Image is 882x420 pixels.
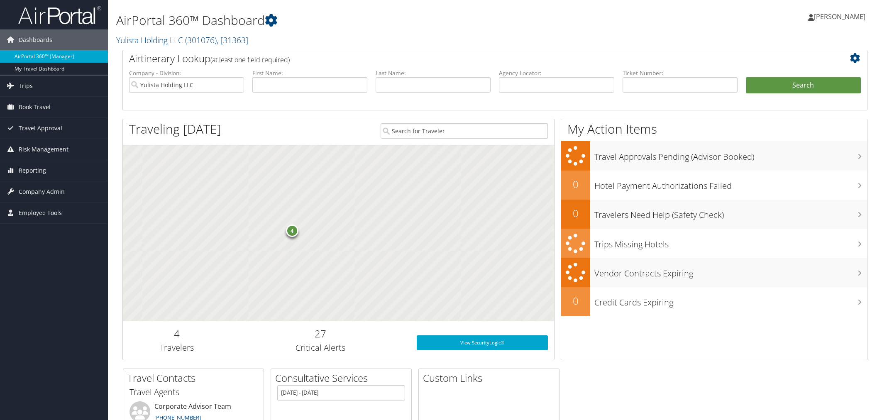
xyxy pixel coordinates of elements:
a: Travel Approvals Pending (Advisor Booked) [561,141,867,171]
h3: Travel Approvals Pending (Advisor Booked) [594,147,867,163]
h3: Trips Missing Hotels [594,234,867,250]
span: Company Admin [19,181,65,202]
span: Employee Tools [19,203,62,223]
h1: Traveling [DATE] [129,120,221,138]
a: 0Hotel Payment Authorizations Failed [561,171,867,200]
label: First Name: [252,69,367,77]
a: [PERSON_NAME] [808,4,874,29]
h3: Travelers Need Help (Safety Check) [594,205,867,221]
h2: 27 [237,327,404,341]
span: , [ 31363 ] [217,34,248,46]
label: Agency Locator: [499,69,614,77]
span: ( 301076 ) [185,34,217,46]
h2: 0 [561,294,590,308]
span: Risk Management [19,139,68,160]
label: Company - Division: [129,69,244,77]
a: Trips Missing Hotels [561,229,867,258]
h2: 0 [561,206,590,220]
h3: Travel Agents [129,386,257,398]
a: Yulista Holding LLC [116,34,248,46]
span: [PERSON_NAME] [814,12,865,21]
span: Trips [19,76,33,96]
span: Book Travel [19,97,51,117]
h2: Custom Links [423,371,559,385]
a: 0Travelers Need Help (Safety Check) [561,200,867,229]
span: Dashboards [19,29,52,50]
span: Reporting [19,160,46,181]
h3: Vendor Contracts Expiring [594,264,867,279]
img: airportal-logo.png [18,5,101,25]
div: 4 [286,225,298,237]
label: Last Name: [376,69,491,77]
span: Travel Approval [19,118,62,139]
h2: 0 [561,177,590,191]
h3: Credit Cards Expiring [594,293,867,308]
h2: 4 [129,327,225,341]
a: Vendor Contracts Expiring [561,258,867,287]
a: 0Credit Cards Expiring [561,287,867,316]
h2: Travel Contacts [127,371,264,385]
h3: Travelers [129,342,225,354]
input: Search for Traveler [381,123,548,139]
h2: Consultative Services [275,371,411,385]
h1: AirPortal 360™ Dashboard [116,12,621,29]
h1: My Action Items [561,120,867,138]
h3: Critical Alerts [237,342,404,354]
h2: Airtinerary Lookup [129,51,799,66]
label: Ticket Number: [623,69,738,77]
span: (at least one field required) [210,55,290,64]
a: View SecurityLogic® [417,335,548,350]
h3: Hotel Payment Authorizations Failed [594,176,867,192]
button: Search [746,77,861,94]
